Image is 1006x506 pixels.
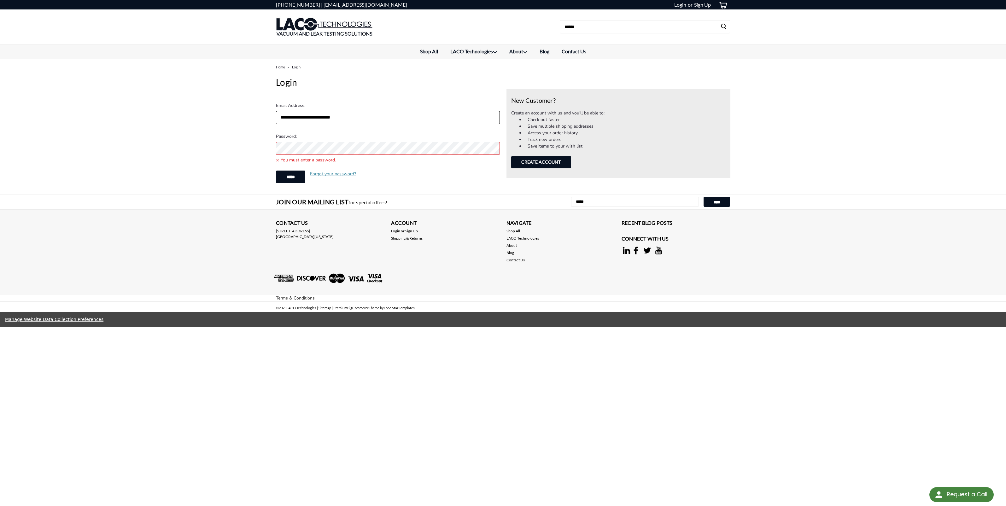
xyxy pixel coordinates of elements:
[276,228,384,240] address: [STREET_ADDRESS] [GEOGRAPHIC_DATA][US_STATE]
[503,44,533,59] a: About
[391,219,500,228] h3: Account
[5,317,103,322] a: Manage Website Data Collection Preferences
[391,236,423,241] a: Shipping & Returns
[276,65,285,69] a: Home
[506,228,520,234] a: Shop All
[391,228,400,234] a: Login
[506,219,615,228] h3: Navigate
[310,171,356,177] a: Forgot your password?
[511,161,571,167] a: Create Account
[686,2,693,8] span: or
[276,133,500,140] label: Password:
[506,243,517,248] a: About
[276,195,390,209] h3: Join Our Mailing List
[524,136,726,143] li: Track new orders
[524,143,726,149] li: Save items to your wish list
[276,76,730,89] h1: Login
[384,306,415,310] a: Lone Star Templates
[622,235,730,244] h3: Connect with Us
[511,110,726,116] p: Create an account with us and you'll be able to:
[332,306,333,310] span: |
[524,130,726,136] li: Access your order history
[555,44,592,58] a: Contact Us
[276,306,316,310] span: © LACO Technologies
[347,306,369,310] a: BigCommerce
[319,306,331,310] a: Sitemap
[533,44,555,58] a: Blog
[292,65,301,69] a: Login
[405,228,418,234] a: Sign Up
[279,306,286,310] span: 2025
[317,306,318,310] span: |
[714,0,730,9] a: cart-preview-dropdown
[524,116,726,123] li: Check out faster
[276,295,315,301] a: Terms & Conditions
[276,156,500,164] span: You must enter a password.
[511,96,722,105] h2: New Customer?
[524,123,726,130] li: Save multiple shipping addresses
[276,11,373,43] img: LACO Technologies
[947,487,987,502] div: Request a Call
[276,102,500,109] label: Email Address:
[414,44,444,58] a: Shop All
[929,487,994,502] div: Request a Call
[506,250,514,256] a: Blog
[506,257,525,263] a: Contact Us
[276,219,384,228] h3: Contact Us
[622,219,730,228] h3: Recent Blog Posts
[397,228,408,234] span: or
[506,236,539,241] a: LACO Technologies
[348,199,387,205] span: for special offers!
[511,156,571,169] button: Create Account
[934,490,944,500] img: round button
[333,302,415,314] li: Premium Theme by
[444,44,503,59] a: LACO Technologies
